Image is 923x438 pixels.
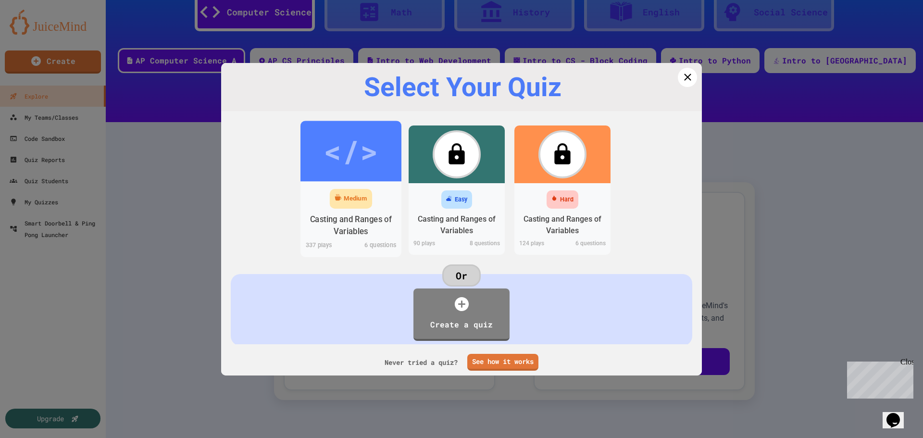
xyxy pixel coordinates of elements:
a: See how it works [467,354,538,371]
div: Casting and Ranges of Variables [522,213,603,237]
div: Casting and Ranges of Variables [416,213,498,237]
div: 124 play s [514,239,562,250]
iframe: chat widget [883,400,913,428]
div: Hard [560,195,574,204]
span: Never tried a quiz? [385,357,458,367]
div: Medium [344,194,367,203]
div: Easy [455,195,467,204]
div: </> [536,133,588,176]
div: Or [442,264,481,287]
div: Chat with us now!Close [4,4,66,61]
div: 6 questions [562,239,611,250]
div: </> [431,133,483,176]
div: Casting and Ranges of Variables [308,213,394,238]
iframe: chat widget [843,358,913,399]
div: Create a quiz [423,315,500,334]
div: 6 questions [351,240,401,251]
div: Select Your Quiz [236,73,690,102]
div: 90 play s [409,239,457,250]
div: 8 questions [457,239,505,250]
div: </> [324,128,378,174]
div: 337 play s [300,240,351,251]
